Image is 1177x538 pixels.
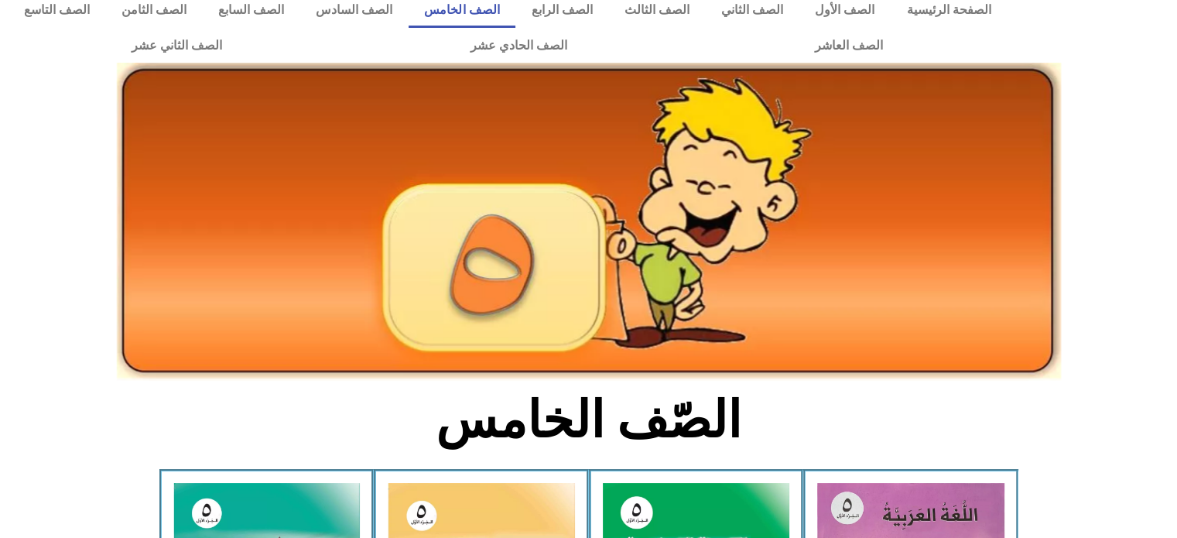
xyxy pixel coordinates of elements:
h2: الصّف الخامس [333,390,844,451]
a: الصف الحادي عشر [346,28,690,63]
a: الصف العاشر [691,28,1007,63]
a: الصف الثاني عشر [8,28,346,63]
